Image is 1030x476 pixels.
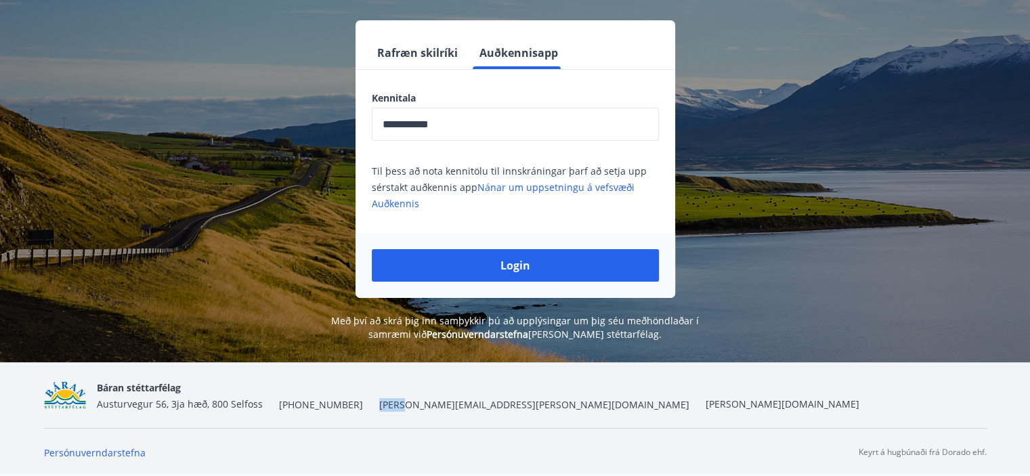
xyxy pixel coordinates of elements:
[474,37,563,69] button: Auðkennisapp
[331,314,699,341] span: Með því að skrá þig inn samþykkir þú að upplýsingar um þig séu meðhöndlaðar í samræmi við [PERSON...
[859,446,987,458] p: Keyrt á hugbúnaði frá Dorado ehf.
[279,398,363,412] span: [PHONE_NUMBER]
[44,381,87,410] img: Bz2lGXKH3FXEIQKvoQ8VL0Fr0uCiWgfgA3I6fSs8.png
[372,37,463,69] button: Rafræn skilríki
[372,91,659,105] label: Kennitala
[44,446,146,459] a: Persónuverndarstefna
[372,165,647,210] span: Til þess að nota kennitölu til innskráningar þarf að setja upp sérstakt auðkennis app
[427,328,528,341] a: Persónuverndarstefna
[372,181,635,210] a: Nánar um uppsetningu á vefsvæði Auðkennis
[97,397,263,410] span: Austurvegur 56, 3ja hæð, 800 Selfoss
[372,249,659,282] button: Login
[97,381,181,394] span: Báran stéttarfélag
[706,397,859,410] a: [PERSON_NAME][DOMAIN_NAME]
[379,398,689,412] span: [PERSON_NAME][EMAIL_ADDRESS][PERSON_NAME][DOMAIN_NAME]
